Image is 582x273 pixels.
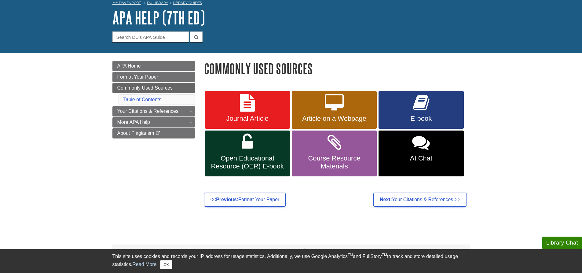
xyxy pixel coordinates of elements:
[296,154,372,170] span: Course Resource Materials
[112,72,195,82] a: Format Your Paper
[112,8,205,27] a: APA Help (7th Ed)
[112,31,189,42] input: Search DU's APA Guide
[296,115,372,123] span: Article on a Webpage
[303,248,331,253] a: Print Page
[147,1,168,5] a: DU Library
[112,61,195,138] div: Guide Page Menu
[383,115,459,123] span: E-book
[383,154,459,162] span: AI Chat
[216,197,238,202] strong: Previous:
[112,83,195,93] a: Commonly Used Sources
[210,115,285,123] span: Journal Article
[303,248,308,253] i: Print Page
[123,97,162,102] a: Table of Contents
[382,253,387,257] sup: TM
[112,0,141,6] a: My Davenport
[132,262,156,267] a: Read More
[117,109,178,114] span: Your Citations & References
[173,1,202,5] a: Library Guides
[192,248,204,253] span: URL:
[210,154,285,170] span: Open Educational Resource (OER) E-book
[117,85,173,90] span: Commonly Used Sources
[292,91,377,129] a: Article on a Webpage
[205,131,290,176] a: Open Educational Resource (OER) E-book
[204,193,286,207] a: <<Previous:Format Your Paper
[112,106,195,116] a: Your Citations & References
[379,131,463,176] a: AI Chat
[117,74,158,79] span: Format Your Paper
[542,237,582,249] button: Library Chat
[112,253,470,269] div: This site uses cookies and records your IP address for usage statistics. Additionally, we use Goo...
[117,63,141,68] span: APA Home
[379,91,463,129] a: E-book
[205,91,290,129] a: Journal Article
[205,248,297,253] span: [URL][PERSON_NAME][DOMAIN_NAME]
[117,131,154,136] span: About Plagiarism
[204,61,470,76] h1: Commonly Used Sources
[151,248,186,253] span: [DATE] 4:31 PM
[117,120,150,125] span: More APA Help
[112,61,195,71] a: APA Home
[380,197,392,202] strong: Next:
[373,193,467,207] a: Next:Your Citations & References >>
[348,253,353,257] sup: TM
[112,117,195,127] a: More APA Help
[156,131,161,135] i: This link opens in a new window
[160,260,172,269] button: Close
[117,248,150,253] span: Last Updated:
[428,248,464,253] a: Login to LibApps
[292,131,377,176] a: Course Resource Materials
[112,128,195,138] a: About Plagiarism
